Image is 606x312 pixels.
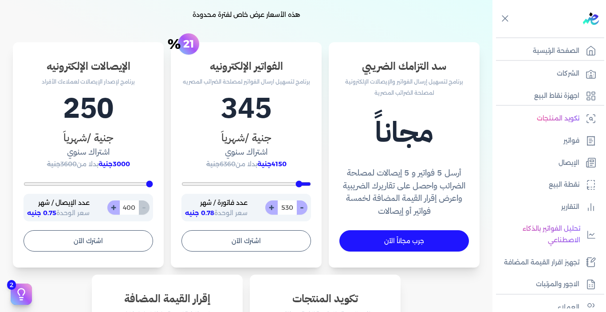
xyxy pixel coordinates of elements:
[492,87,601,105] a: اجهزة نقاط البيع
[557,68,579,80] p: الشركات
[27,209,90,217] span: سعر الوحدة
[185,209,248,217] span: سعر الوحدة
[277,200,297,215] input: 0
[181,230,311,252] button: اشترك الآن
[27,197,90,209] p: عدد الإيصال / شهر
[24,230,153,252] button: اشترك الآن
[181,159,311,170] p: بدلا من
[27,209,56,217] span: 0.75 جنيه
[11,284,32,305] button: 2
[98,160,130,168] span: 3000جنية
[185,209,214,217] span: 0.78 جنيه
[492,109,601,128] a: تكويد المنتجات
[492,220,601,249] a: تحليل الفواتير بالذكاء الاصطناعي
[492,198,601,216] a: التقارير
[504,257,579,268] p: تجهيز اقرار القيمة المضافة
[339,111,469,154] h1: مجاناً
[296,200,307,215] button: -
[583,12,599,25] img: logo
[492,176,601,194] a: نقطة البيع
[167,41,181,47] span: %
[24,87,153,130] h1: 250
[339,76,469,99] p: برنامج لتسهيل إرسال الفواتير والإيصالات الإلكترونية لمصلحة الضرائب المصرية
[24,159,153,170] p: بدلا من
[24,146,153,159] h4: اشتراك سنوي
[260,291,390,307] h3: تكويد المنتجات
[119,200,139,215] input: 0
[497,223,580,246] p: تحليل الفواتير بالذكاء الاصطناعي
[47,160,77,168] span: 3600جنية
[563,135,579,147] p: فواتير
[492,64,601,83] a: الشركات
[339,58,469,74] h3: سد التزامك الضريبي
[24,58,153,74] h3: الإيصالات الإلكترونيه
[181,146,311,159] h4: اشتراك سنوي
[183,41,194,47] span: 21
[537,113,579,124] p: تكويد المنتجات
[561,201,579,213] p: التقارير
[7,280,16,290] span: 2
[534,90,579,102] p: اجهزة نقاط البيع
[339,230,469,252] a: جرب مجاناً الآن
[339,167,469,218] h4: أرسل 5 فواتير و 5 إيصالات لمصلحة الضرائب واحصل على تقاريرك الضريبية واعرض إقرار القيمة المضافة لخ...
[24,130,153,146] h3: جنية /شهرياَ
[265,200,278,215] button: +
[102,291,232,307] h3: إقرار القيمة المضافة
[492,253,601,272] a: تجهيز اقرار القيمة المضافة
[181,76,311,88] p: برنامج لتسهيل ارسال الفواتير لمصلحة الضرائب المصريه
[536,279,579,290] p: الاجور والمرتبات
[492,275,601,294] a: الاجور والمرتبات
[492,154,601,172] a: الإيصال
[549,179,579,191] p: نقطة البيع
[185,197,248,209] p: عدد فاتورة / شهر
[107,200,120,215] button: +
[181,58,311,74] h3: الفواتير الإلكترونيه
[257,160,287,168] span: 4150جنية
[559,157,579,169] p: الإيصال
[206,160,236,168] span: 6360جنية
[492,132,601,150] a: فواتير
[24,76,153,88] p: برنامج لإصدار الإيصالات لعملاءك الأفراد
[181,130,311,146] h3: جنية /شهرياَ
[492,42,601,60] a: الصفحة الرئيسية
[533,45,579,57] p: الصفحة الرئيسية
[7,9,485,21] p: هذه الأسعار عرض خاص لفترة محدودة
[181,87,311,130] h1: 345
